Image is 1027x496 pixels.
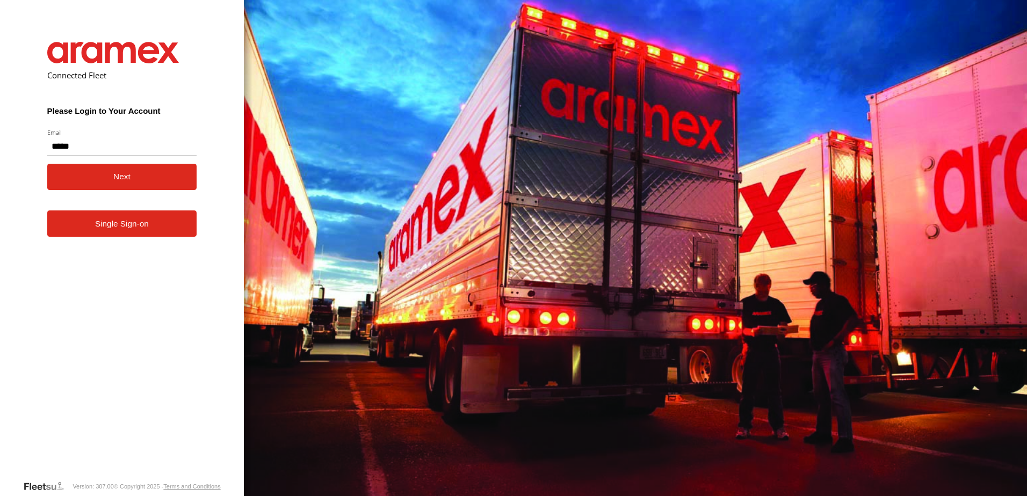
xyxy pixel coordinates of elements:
[23,481,73,492] a: Visit our Website
[47,42,179,63] img: Aramex
[47,70,197,81] h2: Connected Fleet
[73,483,113,490] div: Version: 307.00
[47,164,197,190] button: Next
[47,210,197,237] a: Single Sign-on
[114,483,221,490] div: © Copyright 2025 -
[47,106,197,115] h3: Please Login to Your Account
[47,128,197,136] label: Email
[163,483,220,490] a: Terms and Conditions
